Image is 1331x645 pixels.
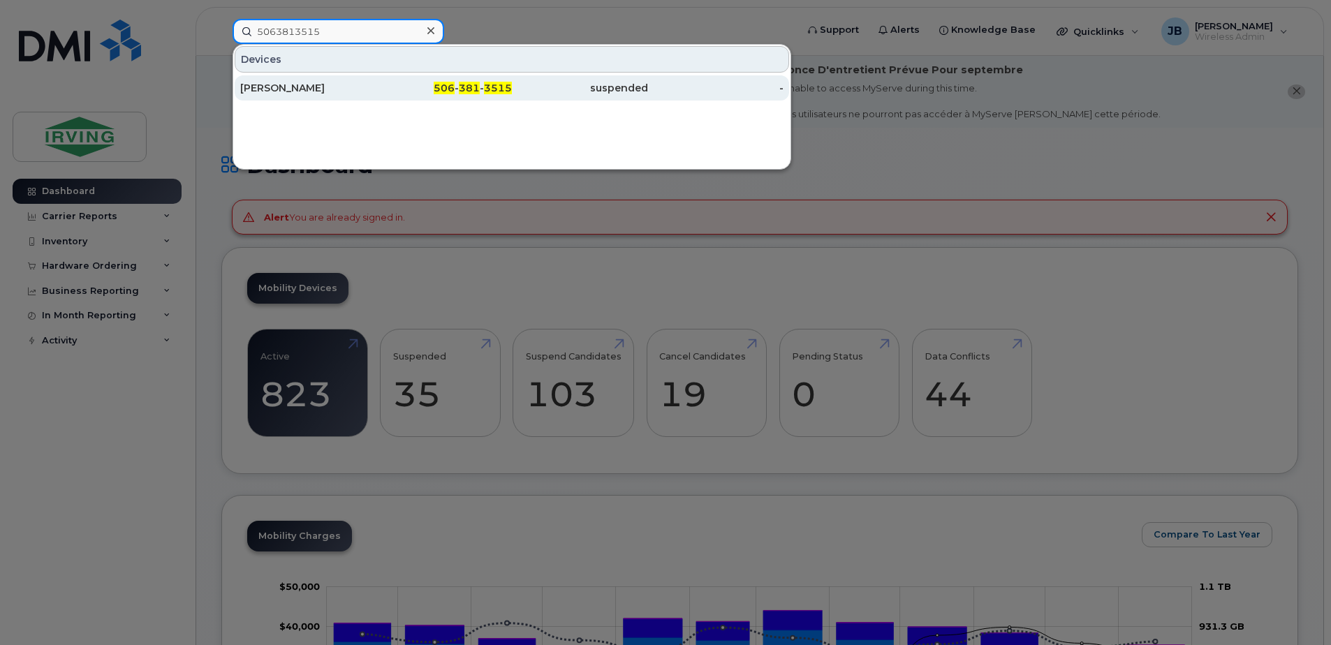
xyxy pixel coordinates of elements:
div: [PERSON_NAME] [240,81,376,95]
span: 381 [459,82,480,94]
span: 3515 [484,82,512,94]
span: 506 [434,82,455,94]
div: - [648,81,784,95]
a: [PERSON_NAME]506-381-3515suspended- [235,75,789,101]
div: Devices [235,46,789,73]
div: suspended [512,81,648,95]
div: - - [376,81,513,95]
